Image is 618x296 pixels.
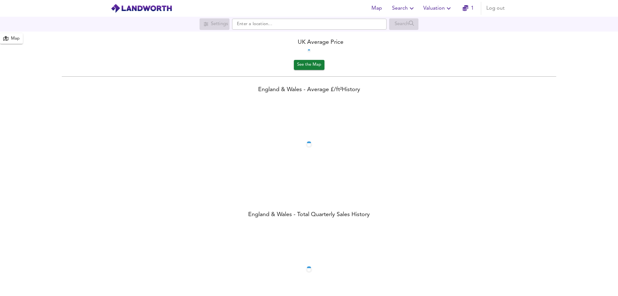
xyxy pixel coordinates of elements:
[423,4,453,13] span: Valuation
[392,4,416,13] span: Search
[463,4,474,13] a: 1
[232,19,387,30] input: Enter a location...
[389,2,418,15] button: Search
[294,60,324,70] button: See the Map
[458,2,478,15] button: 1
[297,61,321,69] span: See the Map
[366,2,387,15] button: Map
[421,2,455,15] button: Valuation
[111,4,172,13] img: logo
[369,4,384,13] span: Map
[200,18,229,30] div: Search for a location first or explore the map
[486,4,505,13] span: Log out
[484,2,507,15] button: Log out
[11,35,20,43] div: Map
[389,18,418,30] div: Search for a location first or explore the map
